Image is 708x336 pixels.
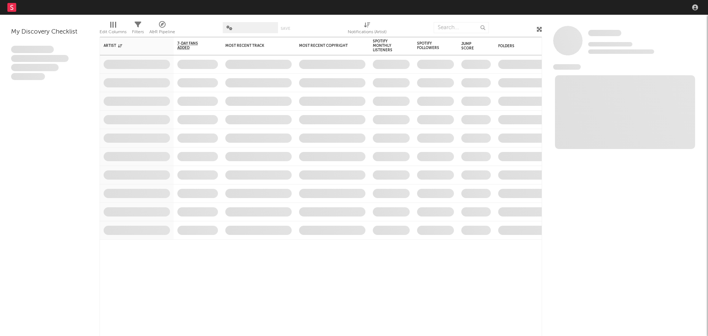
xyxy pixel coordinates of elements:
div: Most Recent Copyright [299,44,354,48]
span: Lorem ipsum dolor [11,46,54,53]
input: Search... [434,22,489,33]
div: Notifications (Artist) [348,28,386,37]
div: A&R Pipeline [149,28,175,37]
span: 7-Day Fans Added [177,41,207,50]
a: Some Artist [588,30,621,37]
span: Some Artist [588,30,621,36]
div: Filters [132,28,144,37]
div: A&R Pipeline [149,18,175,40]
span: Integer aliquet in purus et [11,55,69,62]
div: Most Recent Track [225,44,281,48]
div: Folders [498,44,553,48]
span: Praesent ac interdum [11,64,59,71]
div: Edit Columns [100,28,126,37]
div: Jump Score [461,42,480,51]
div: Filters [132,18,144,40]
div: Spotify Followers [417,41,443,50]
div: Spotify Monthly Listeners [373,39,399,52]
div: My Discovery Checklist [11,28,88,37]
div: Edit Columns [100,18,126,40]
div: Artist [104,44,159,48]
span: Aliquam viverra [11,73,45,80]
button: Save [281,27,290,31]
span: Tracking Since: [DATE] [588,42,632,46]
span: 0 fans last week [588,49,654,54]
div: Notifications (Artist) [348,18,386,40]
span: News Feed [553,64,581,70]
